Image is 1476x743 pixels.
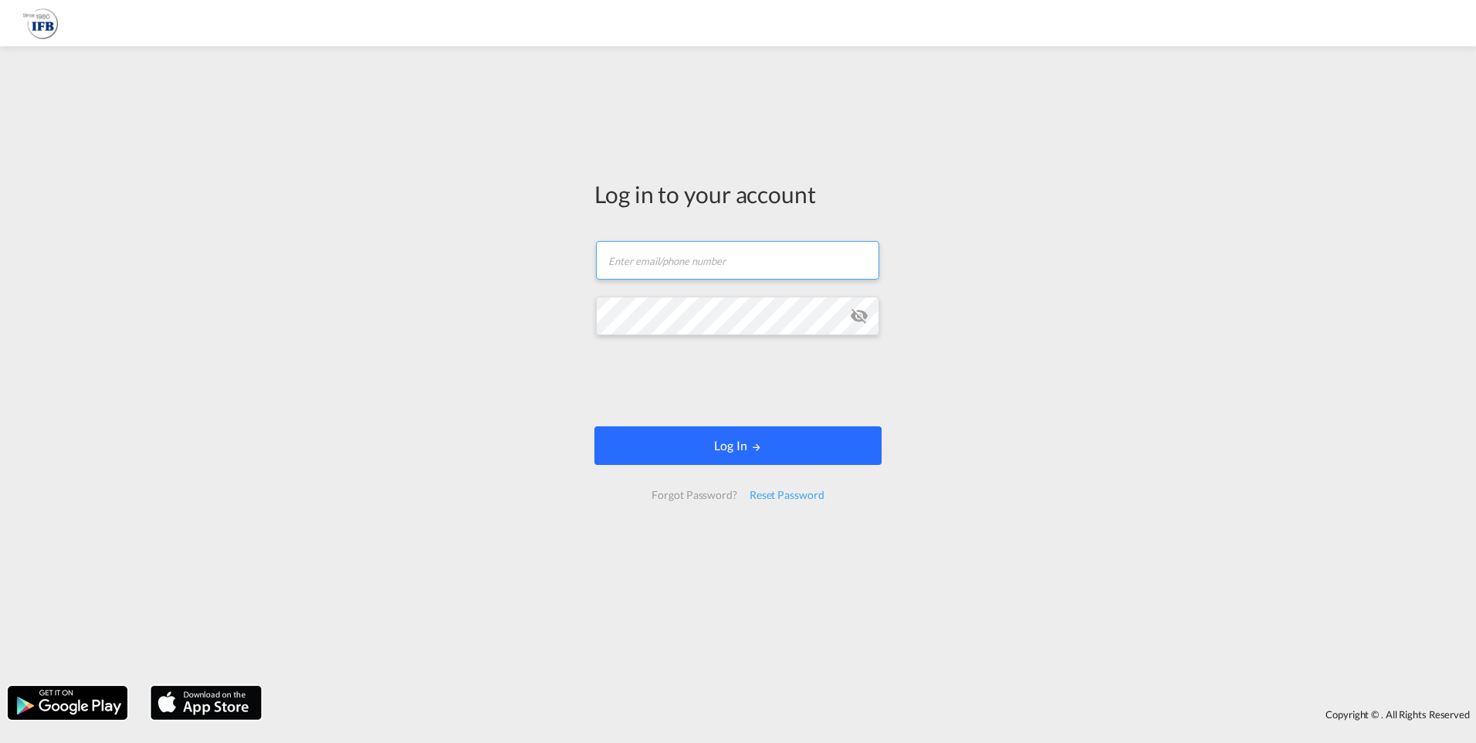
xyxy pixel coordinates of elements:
div: Log in to your account [594,178,882,210]
button: LOGIN [594,426,882,465]
div: Reset Password [743,481,831,509]
img: apple.png [149,684,263,721]
iframe: reCAPTCHA [621,351,855,411]
img: de31bbe0256b11eebba44b54815f083d.png [23,6,58,41]
div: Copyright © . All Rights Reserved [269,701,1476,728]
img: google.png [6,684,129,721]
md-icon: icon-eye-off [850,307,868,325]
div: Forgot Password? [645,481,743,509]
input: Enter email/phone number [596,241,879,280]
